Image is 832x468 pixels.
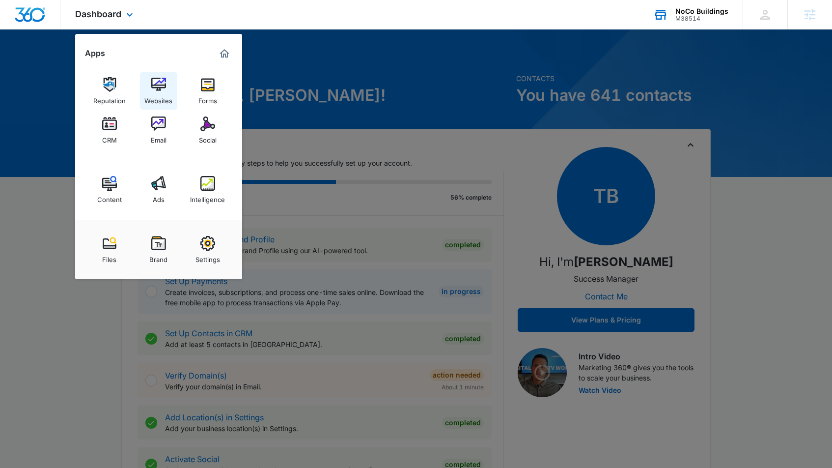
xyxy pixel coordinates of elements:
[190,191,225,204] div: Intelligence
[189,231,226,268] a: Settings
[93,92,126,105] div: Reputation
[195,251,220,263] div: Settings
[91,72,128,110] a: Reputation
[140,171,177,208] a: Ads
[102,131,117,144] div: CRM
[91,171,128,208] a: Content
[75,9,121,19] span: Dashboard
[198,92,217,105] div: Forms
[675,15,728,22] div: account id
[217,46,232,61] a: Marketing 360® Dashboard
[97,191,122,204] div: Content
[91,231,128,268] a: Files
[85,49,105,58] h2: Apps
[675,7,728,15] div: account name
[151,131,166,144] div: Email
[199,131,217,144] div: Social
[140,112,177,149] a: Email
[189,171,226,208] a: Intelligence
[189,112,226,149] a: Social
[102,251,116,263] div: Files
[189,72,226,110] a: Forms
[91,112,128,149] a: CRM
[153,191,165,204] div: Ads
[144,92,172,105] div: Websites
[140,231,177,268] a: Brand
[149,251,167,263] div: Brand
[140,72,177,110] a: Websites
